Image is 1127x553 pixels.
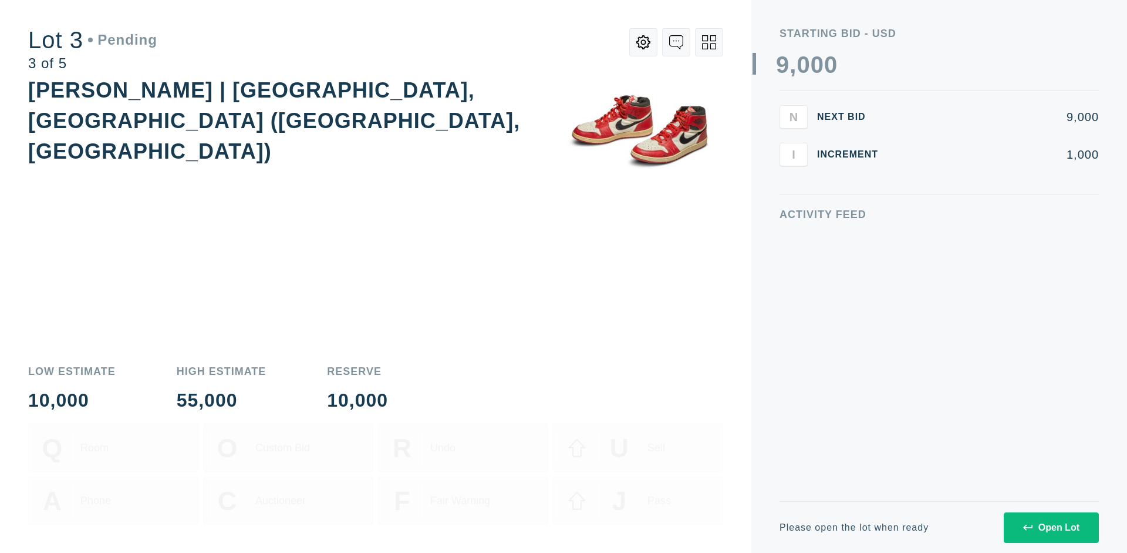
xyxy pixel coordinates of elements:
span: N [789,110,798,123]
div: High Estimate [177,366,266,377]
div: 10,000 [28,391,116,410]
div: Open Lot [1023,522,1079,533]
div: 9,000 [897,111,1099,123]
div: 0 [824,53,838,76]
div: Activity Feed [780,209,1099,220]
div: 0 [797,53,810,76]
div: Lot 3 [28,28,157,52]
div: Please open the lot when ready [780,523,929,532]
div: Low Estimate [28,366,116,377]
button: I [780,143,808,166]
div: 0 [811,53,824,76]
div: Next Bid [817,112,888,122]
div: Increment [817,150,888,159]
div: 9 [776,53,789,76]
div: 55,000 [177,391,266,410]
div: Starting Bid - USD [780,28,1099,39]
div: [PERSON_NAME] | [GEOGRAPHIC_DATA], [GEOGRAPHIC_DATA] ([GEOGRAPHIC_DATA], [GEOGRAPHIC_DATA]) [28,78,520,163]
div: 1,000 [897,149,1099,160]
div: Reserve [327,366,388,377]
div: , [789,53,797,288]
button: N [780,105,808,129]
div: 10,000 [327,391,388,410]
div: Pending [88,33,157,47]
button: Open Lot [1004,512,1099,543]
span: I [792,148,795,161]
div: 3 of 5 [28,56,157,71]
